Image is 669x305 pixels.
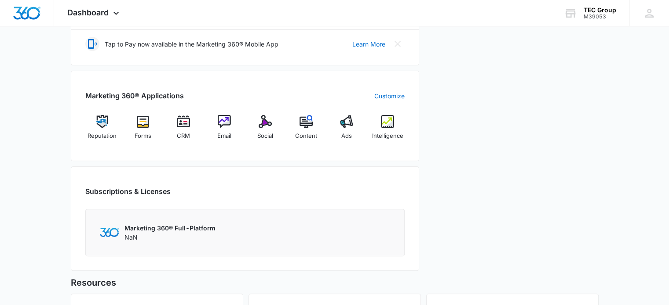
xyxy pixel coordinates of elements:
[67,8,109,17] span: Dashboard
[124,223,216,242] div: NaN
[85,186,171,197] h2: Subscriptions & Licenses
[352,39,385,49] a: Learn More
[71,276,599,289] h5: Resources
[167,115,201,147] a: CRM
[105,39,278,49] p: Tap to Pay now available in the Marketing 360® Mobile App
[341,132,352,140] span: Ads
[249,115,282,147] a: Social
[85,90,184,101] h2: Marketing 360® Applications
[584,14,616,20] div: account id
[374,91,405,100] a: Customize
[330,115,364,147] a: Ads
[126,115,160,147] a: Forms
[371,115,405,147] a: Intelligence
[135,132,151,140] span: Forms
[88,132,117,140] span: Reputation
[391,37,405,51] button: Close
[100,228,119,237] img: Marketing 360 Logo
[124,223,216,233] p: Marketing 360® Full-Platform
[85,115,119,147] a: Reputation
[295,132,317,140] span: Content
[257,132,273,140] span: Social
[217,132,231,140] span: Email
[208,115,241,147] a: Email
[584,7,616,14] div: account name
[372,132,403,140] span: Intelligence
[177,132,190,140] span: CRM
[289,115,323,147] a: Content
